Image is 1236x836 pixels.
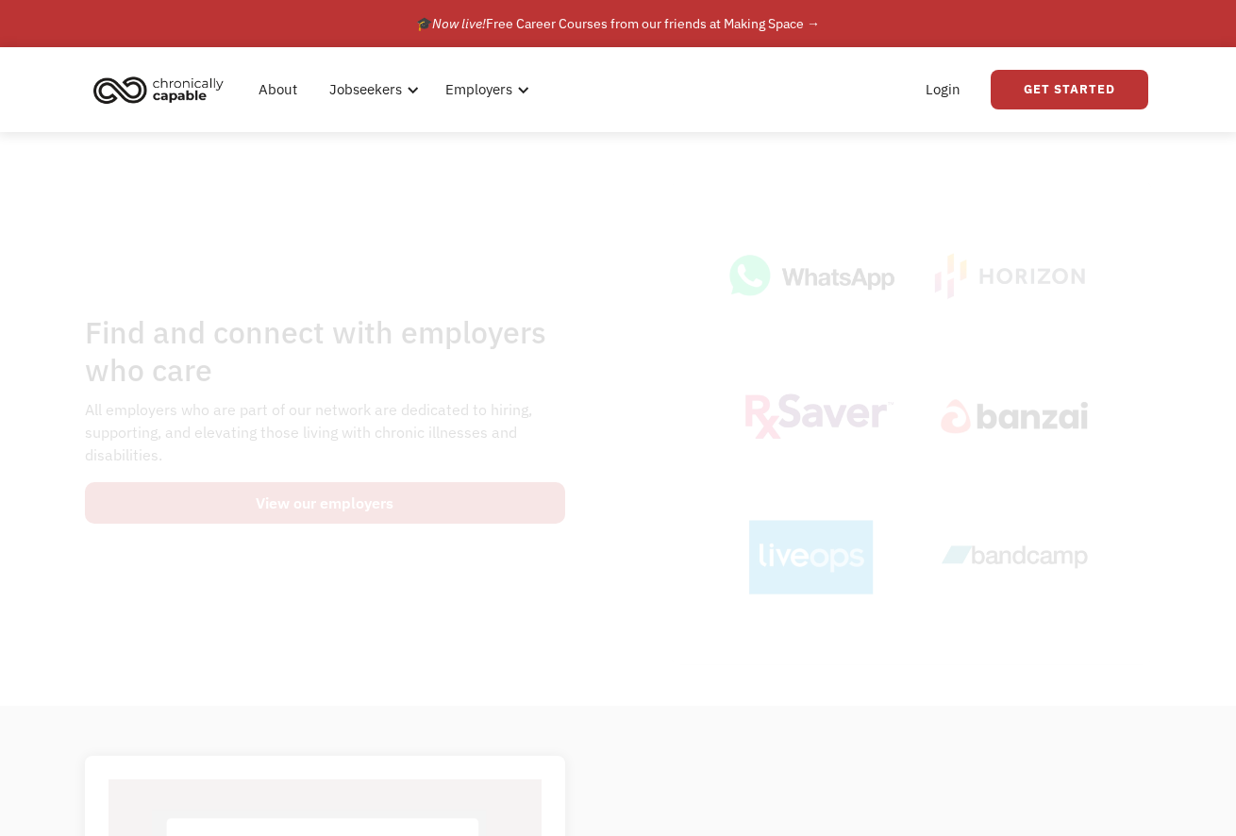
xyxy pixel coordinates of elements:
[85,313,565,389] h1: Find and connect with employers who care
[432,15,486,32] em: Now live!
[85,398,565,466] div: All employers who are part of our network are dedicated to hiring, supporting, and elevating thos...
[434,59,535,120] div: Employers
[318,59,425,120] div: Jobseekers
[416,12,820,35] div: 🎓 Free Career Courses from our friends at Making Space →
[88,69,229,110] img: Chronically Capable logo
[914,59,972,120] a: Login
[329,78,402,101] div: Jobseekers
[445,78,512,101] div: Employers
[85,482,565,524] a: View our employers
[88,69,238,110] a: home
[991,70,1148,109] a: Get Started
[247,59,309,120] a: About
